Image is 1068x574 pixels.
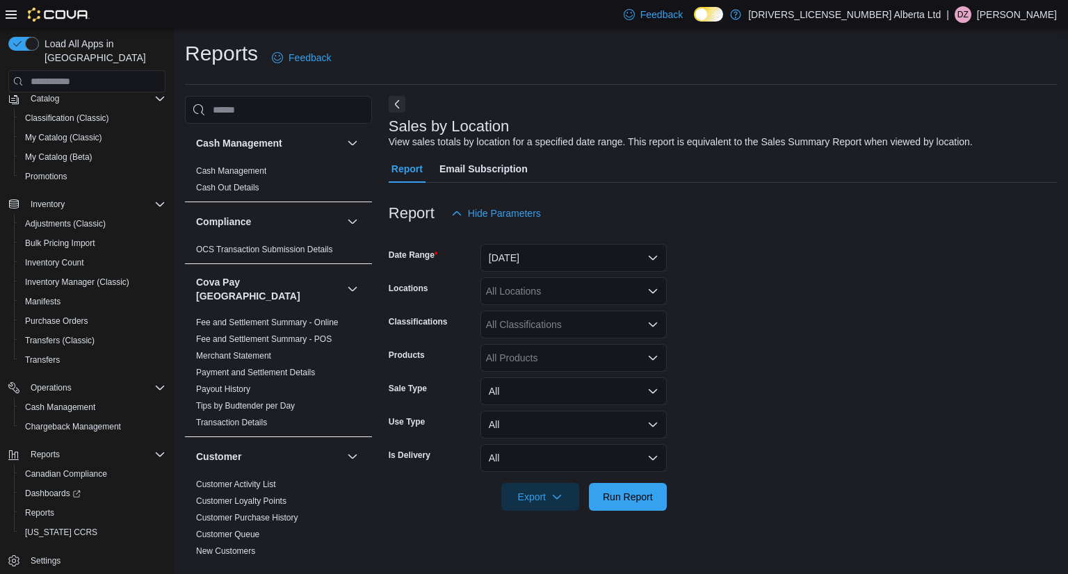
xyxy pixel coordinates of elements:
button: Classification (Classic) [14,108,171,128]
a: Purchase Orders [19,313,94,329]
span: Run Report [603,490,653,504]
span: Customer Purchase History [196,512,298,523]
span: Report [391,155,423,183]
button: Inventory [3,195,171,214]
span: Classification (Classic) [19,110,165,126]
button: Open list of options [647,319,658,330]
span: Classification (Classic) [25,113,109,124]
span: Settings [25,552,165,569]
span: Catalog [31,93,59,104]
span: Manifests [25,296,60,307]
span: Promotions [19,168,165,185]
button: My Catalog (Classic) [14,128,171,147]
span: Fee and Settlement Summary - Online [196,317,339,328]
a: Cash Management [196,166,266,176]
a: Cash Out Details [196,183,259,192]
span: Transfers (Classic) [19,332,165,349]
span: Canadian Compliance [19,466,165,482]
button: [US_STATE] CCRS [14,523,171,542]
a: Customer Loyalty Points [196,496,286,506]
a: New Customers [196,546,255,556]
p: | [946,6,949,23]
button: All [480,411,667,438]
span: Cash Management [25,402,95,413]
span: Feedback [640,8,683,22]
label: Use Type [389,416,425,427]
span: DZ [957,6,969,23]
span: Transfers [19,352,165,368]
a: Fee and Settlement Summary - Online [196,318,339,327]
span: Purchase Orders [25,315,88,327]
h3: Cova Pay [GEOGRAPHIC_DATA] [196,275,341,303]
button: Hide Parameters [446,199,547,227]
button: Bulk Pricing Import [14,233,171,253]
span: Cash Management [19,399,165,416]
span: Settings [31,555,60,566]
span: Purchase Orders [19,313,165,329]
span: Tips by Budtender per Day [196,400,295,411]
span: Reports [19,505,165,521]
button: Cova Pay [GEOGRAPHIC_DATA] [344,281,361,297]
span: Customer Queue [196,529,259,540]
a: Canadian Compliance [19,466,113,482]
span: Reports [31,449,60,460]
button: Open list of options [647,286,658,297]
button: Manifests [14,292,171,311]
a: Feedback [618,1,688,28]
a: Promotions [19,168,73,185]
button: Cash Management [344,135,361,151]
label: Is Delivery [389,450,430,461]
span: Washington CCRS [19,524,165,541]
h3: Sales by Location [389,118,510,135]
a: Merchant Statement [196,351,271,361]
button: Operations [25,379,77,396]
div: Cash Management [185,163,372,202]
label: Sale Type [389,383,427,394]
a: Transfers [19,352,65,368]
h3: Report [389,205,435,222]
a: Transfers (Classic) [19,332,100,349]
button: Inventory Manager (Classic) [14,272,171,292]
span: Transaction Details [196,417,267,428]
button: Purchase Orders [14,311,171,331]
a: Transaction Details [196,418,267,427]
span: My Catalog (Beta) [19,149,165,165]
a: Customer Activity List [196,479,276,489]
a: Cash Management [19,399,101,416]
button: All [480,377,667,405]
button: Customer [344,448,361,465]
span: My Catalog (Classic) [19,129,165,146]
div: Cova Pay [GEOGRAPHIC_DATA] [185,314,372,436]
button: Cash Management [14,397,171,417]
span: Cash Management [196,165,266,177]
span: Inventory Count [25,257,84,268]
a: Chargeback Management [19,418,127,435]
span: Inventory Manager (Classic) [19,274,165,290]
h3: Cash Management [196,136,282,150]
button: Transfers [14,350,171,370]
button: My Catalog (Beta) [14,147,171,167]
input: Dark Mode [694,7,723,22]
span: Hide Parameters [468,206,541,220]
span: Manifests [19,293,165,310]
p: [PERSON_NAME] [977,6,1057,23]
span: Transfers [25,354,60,366]
a: [US_STATE] CCRS [19,524,103,541]
span: Export [510,483,571,511]
span: Customer Loyalty Points [196,495,286,507]
a: Fee and Settlement Summary - POS [196,334,332,344]
label: Classifications [389,316,448,327]
a: Dashboards [14,484,171,503]
span: Fee and Settlement Summary - POS [196,334,332,345]
span: Dashboards [19,485,165,502]
a: Reports [19,505,60,521]
a: Bulk Pricing Import [19,235,101,252]
button: Chargeback Management [14,417,171,436]
span: Adjustments (Classic) [19,215,165,232]
button: Inventory Count [14,253,171,272]
span: Chargeback Management [25,421,121,432]
button: All [480,444,667,472]
div: Doug Zimmerman [955,6,971,23]
span: Inventory Count [19,254,165,271]
a: My Catalog (Classic) [19,129,108,146]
